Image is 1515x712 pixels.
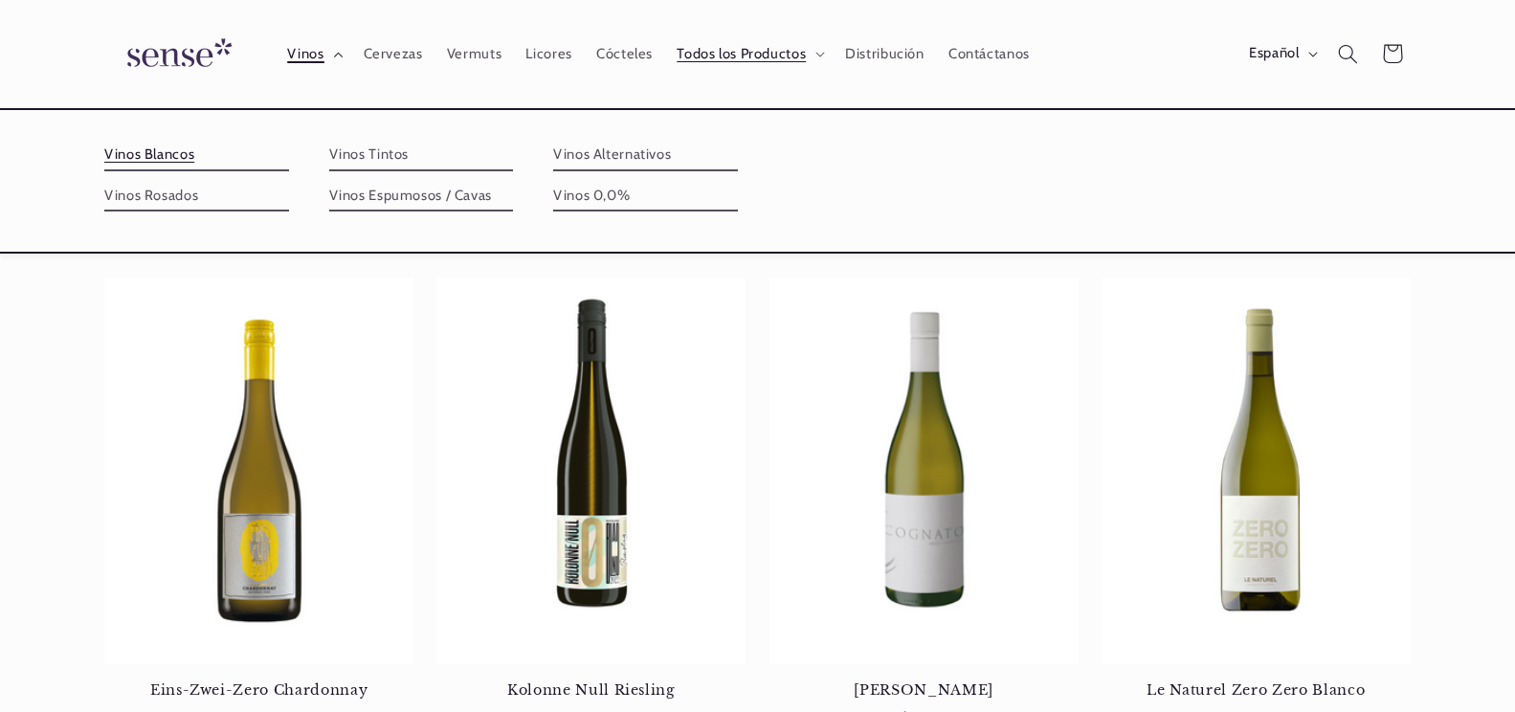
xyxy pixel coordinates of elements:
[364,45,423,63] span: Cervezas
[553,181,738,211] a: Vinos 0,0%
[514,33,585,75] a: Licores
[665,33,834,75] summary: Todos los Productos
[434,33,514,75] a: Vermuts
[329,140,514,170] a: Vinos Tintos
[329,181,514,211] a: Vinos Espumosos / Cavas
[948,45,1030,63] span: Contáctanos
[1237,34,1326,73] button: Español
[834,33,937,75] a: Distribución
[104,140,289,170] a: Vinos Blancos
[936,33,1041,75] a: Contáctanos
[1102,681,1411,699] a: Le Naturel Zero Zero Blanco
[584,33,664,75] a: Cócteles
[436,681,746,699] a: Kolonne Null Riesling
[447,45,501,63] span: Vermuts
[769,681,1079,699] a: [PERSON_NAME]
[287,45,323,63] span: Vinos
[1326,32,1370,76] summary: Búsqueda
[351,33,434,75] a: Cervezas
[104,681,413,699] a: Eins-Zwei-Zero Chardonnay
[596,45,653,63] span: Cócteles
[677,45,806,63] span: Todos los Productos
[525,45,571,63] span: Licores
[1249,44,1299,65] span: Español
[845,45,925,63] span: Distribución
[553,140,738,170] a: Vinos Alternativos
[276,33,351,75] summary: Vinos
[97,19,256,89] a: Sense
[104,181,289,211] a: Vinos Rosados
[104,27,248,81] img: Sense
